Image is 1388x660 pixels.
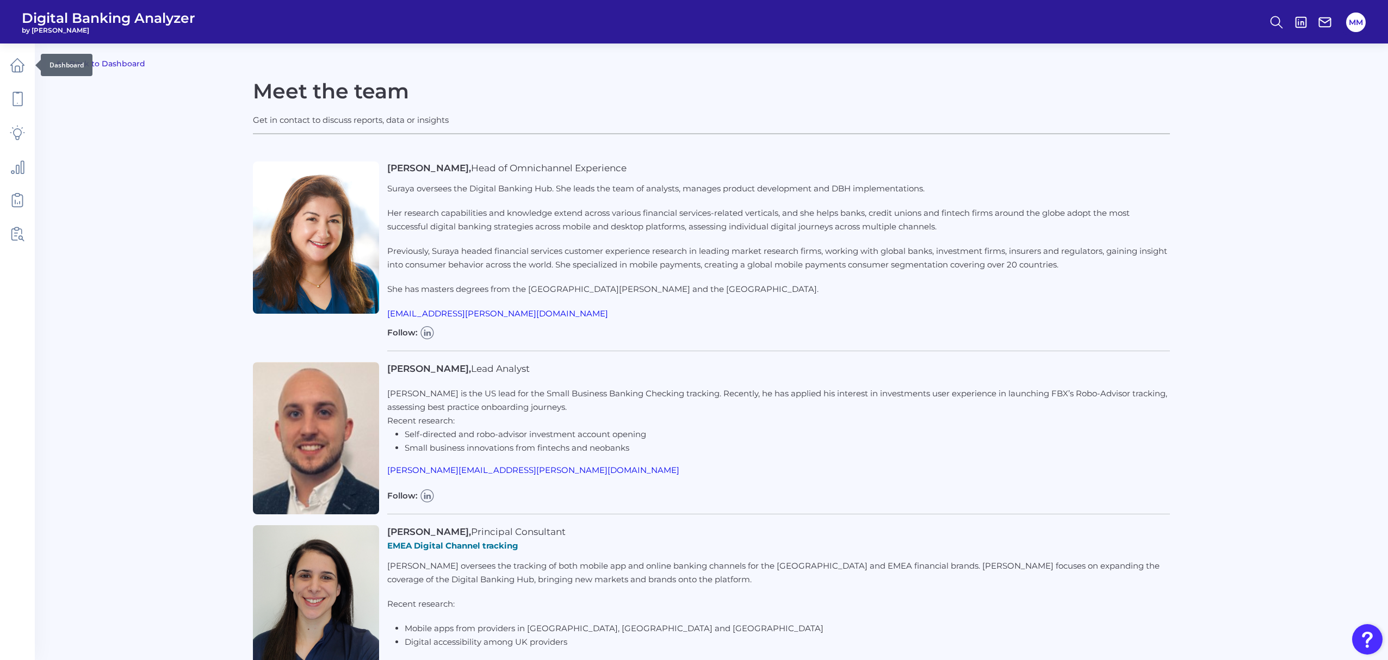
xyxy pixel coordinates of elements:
[471,526,566,537] span: Principal Consultant
[387,539,1170,552] div: EMEA Digital Channel tracking
[387,465,679,475] a: [PERSON_NAME][EMAIL_ADDRESS][PERSON_NAME][DOMAIN_NAME]
[22,26,195,34] span: by [PERSON_NAME]
[387,161,1170,175] div: [PERSON_NAME],
[253,115,1170,134] div: Get in contact to discuss reports, data or insights
[253,161,379,314] img: MicrosoftTeams-image_(77).png
[387,362,1170,376] div: [PERSON_NAME],
[387,244,1170,271] p: Previously, Suraya headed financial services customer experience research in leading market resea...
[405,427,1170,441] li: Self-directed and robo-advisor investment account opening
[387,387,1170,414] div: [PERSON_NAME] is the US lead for the Small Business Banking Checking tracking. Recently, he has a...
[387,525,1170,539] div: [PERSON_NAME],
[57,57,145,70] a: Back to Dashboard
[387,597,1170,611] p: Recent research:
[387,559,1170,586] p: [PERSON_NAME] oversees the tracking of both mobile app and online banking channels for the [GEOGR...
[1352,624,1383,655] button: Open Resource Center
[253,362,379,514] img: Rory_Pennington.jpg
[387,282,1170,296] p: She has masters degrees from the [GEOGRAPHIC_DATA][PERSON_NAME] and the [GEOGRAPHIC_DATA].
[405,621,1170,635] li: Mobile apps from providers in [GEOGRAPHIC_DATA], [GEOGRAPHIC_DATA] and [GEOGRAPHIC_DATA]
[405,441,1170,454] li: Small business innovations from fintechs and neobanks
[387,206,1170,233] p: Her research capabilities and knowledge extend across various financial services-related vertical...
[387,182,1170,195] p: Suraya oversees the Digital Banking Hub. She leads the team of analysts, manages product developm...
[405,635,1170,649] li: Digital accessibility among UK providers
[387,414,1170,427] div: Recent research:
[471,163,627,173] span: Head of Omnichannel Experience
[41,54,92,76] div: Dashboard
[471,363,530,374] span: Lead Analyst
[387,489,1170,515] div: Follow:
[387,308,608,319] a: [EMAIL_ADDRESS][PERSON_NAME][DOMAIN_NAME]
[387,326,1170,352] div: Follow:
[22,10,195,26] span: Digital Banking Analyzer
[253,79,1170,110] h1: Meet the team
[1346,13,1366,32] button: MM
